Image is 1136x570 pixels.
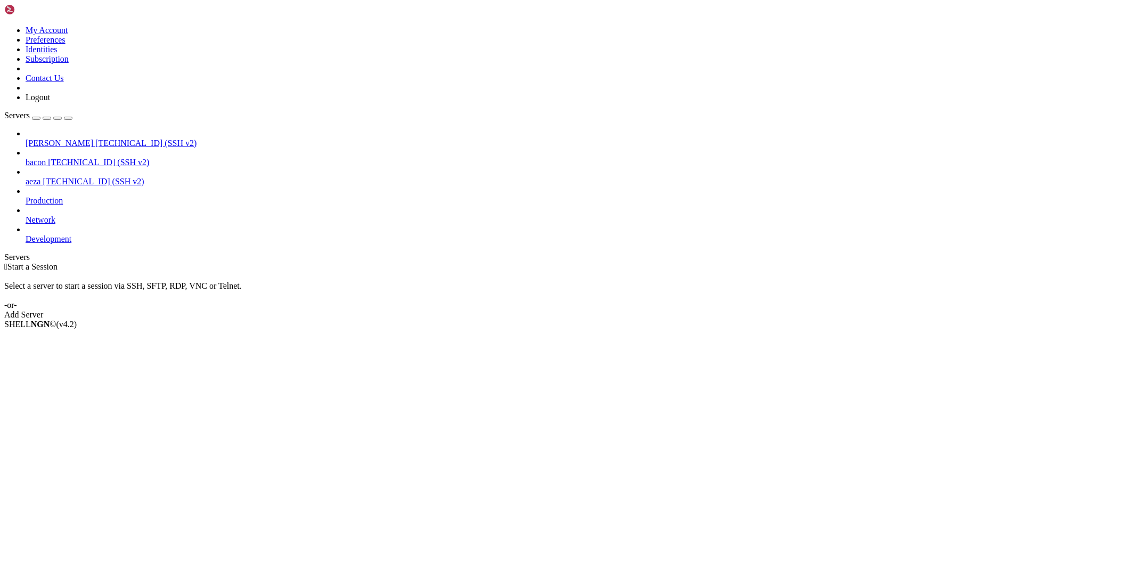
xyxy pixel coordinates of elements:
span: Production [26,196,63,205]
span: aeza [26,177,40,186]
a: My Account [26,26,68,35]
a: Identities [26,45,58,54]
li: bacon [TECHNICAL_ID] (SSH v2) [26,148,1132,167]
span:  [4,262,7,271]
span: Network [26,215,55,224]
li: Production [26,186,1132,206]
a: Production [26,196,1132,206]
span: SHELL © [4,320,77,329]
li: [PERSON_NAME] [TECHNICAL_ID] (SSH v2) [26,129,1132,148]
a: Preferences [26,35,66,44]
li: Development [26,225,1132,244]
li: Network [26,206,1132,225]
a: bacon [TECHNICAL_ID] (SSH v2) [26,158,1132,167]
a: Subscription [26,54,69,63]
img: Shellngn [4,4,66,15]
span: Servers [4,111,30,120]
div: Select a server to start a session via SSH, SFTP, RDP, VNC or Telnet. -or- [4,272,1132,310]
span: Start a Session [7,262,58,271]
a: aeza [TECHNICAL_ID] (SSH v2) [26,177,1132,186]
a: [PERSON_NAME] [TECHNICAL_ID] (SSH v2) [26,139,1132,148]
a: Logout [26,93,50,102]
div: Add Server [4,310,1132,320]
span: [TECHNICAL_ID] (SSH v2) [48,158,149,167]
span: 4.2.0 [56,320,77,329]
span: Development [26,234,71,243]
a: Network [26,215,1132,225]
a: Development [26,234,1132,244]
span: [TECHNICAL_ID] (SSH v2) [95,139,197,148]
span: [TECHNICAL_ID] (SSH v2) [43,177,144,186]
span: bacon [26,158,46,167]
a: Contact Us [26,74,64,83]
b: NGN [31,320,50,329]
span: [PERSON_NAME] [26,139,93,148]
li: aeza [TECHNICAL_ID] (SSH v2) [26,167,1132,186]
a: Servers [4,111,72,120]
div: Servers [4,253,1132,262]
